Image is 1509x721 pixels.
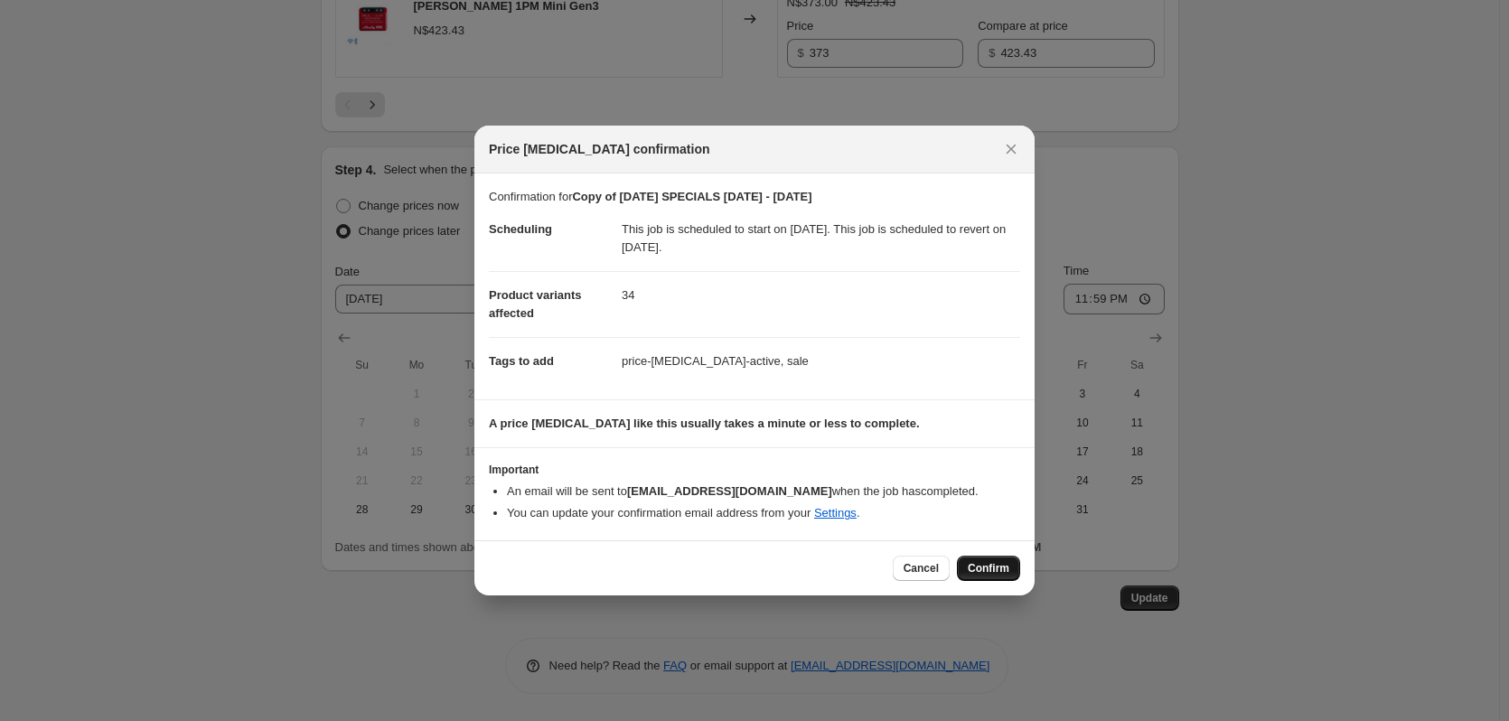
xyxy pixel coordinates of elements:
[957,556,1020,581] button: Confirm
[998,136,1024,162] button: Close
[622,271,1020,319] dd: 34
[489,354,554,368] span: Tags to add
[507,482,1020,501] li: An email will be sent to when the job has completed .
[489,188,1020,206] p: Confirmation for
[507,504,1020,522] li: You can update your confirmation email address from your .
[968,561,1009,576] span: Confirm
[627,484,832,498] b: [EMAIL_ADDRESS][DOMAIN_NAME]
[893,556,950,581] button: Cancel
[622,206,1020,271] dd: This job is scheduled to start on [DATE]. This job is scheduled to revert on [DATE].
[489,417,920,430] b: A price [MEDICAL_DATA] like this usually takes a minute or less to complete.
[489,222,552,236] span: Scheduling
[489,463,1020,477] h3: Important
[904,561,939,576] span: Cancel
[489,140,710,158] span: Price [MEDICAL_DATA] confirmation
[814,506,857,520] a: Settings
[622,337,1020,385] dd: price-[MEDICAL_DATA]-active, sale
[489,288,582,320] span: Product variants affected
[572,190,811,203] b: Copy of [DATE] SPECIALS [DATE] - [DATE]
